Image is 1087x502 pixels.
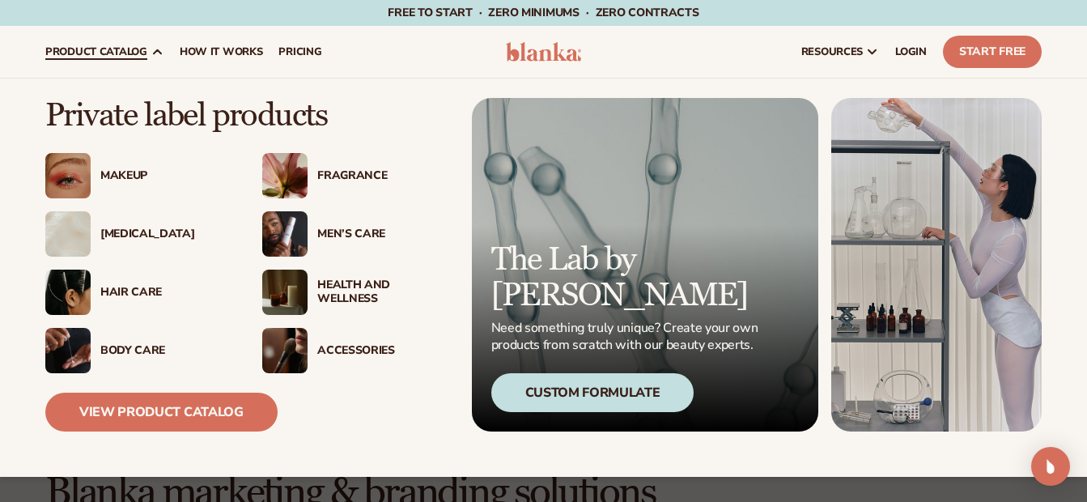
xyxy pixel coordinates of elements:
[45,270,230,315] a: Female hair pulled back with clips. Hair Care
[317,279,447,306] div: Health And Wellness
[45,328,230,373] a: Male hand applying moisturizer. Body Care
[895,45,927,58] span: LOGIN
[45,270,91,315] img: Female hair pulled back with clips.
[45,211,230,257] a: Cream moisturizer swatch. [MEDICAL_DATA]
[262,211,447,257] a: Male holding moisturizer bottle. Men’s Care
[172,26,271,78] a: How It Works
[100,344,230,358] div: Body Care
[100,286,230,300] div: Hair Care
[491,320,763,354] p: Need something truly unique? Create your own products from scratch with our beauty experts.
[943,36,1042,68] a: Start Free
[45,45,147,58] span: product catalog
[37,26,172,78] a: product catalog
[262,211,308,257] img: Male holding moisturizer bottle.
[262,328,308,373] img: Female with makeup brush.
[388,5,698,20] span: Free to start · ZERO minimums · ZERO contracts
[801,45,863,58] span: resources
[262,153,308,198] img: Pink blooming flower.
[100,228,230,241] div: [MEDICAL_DATA]
[472,98,819,432] a: Microscopic product formula. The Lab by [PERSON_NAME] Need something truly unique? Create your ow...
[887,26,935,78] a: LOGIN
[491,373,694,412] div: Custom Formulate
[45,153,230,198] a: Female with glitter eye makeup. Makeup
[100,169,230,183] div: Makeup
[45,153,91,198] img: Female with glitter eye makeup.
[45,393,278,432] a: View Product Catalog
[270,26,329,78] a: pricing
[262,270,447,315] a: Candles and incense on table. Health And Wellness
[831,98,1042,432] img: Female in lab with equipment.
[506,42,582,62] img: logo
[180,45,263,58] span: How It Works
[278,45,321,58] span: pricing
[262,270,308,315] img: Candles and incense on table.
[1031,447,1070,486] div: Open Intercom Messenger
[317,169,447,183] div: Fragrance
[317,228,447,241] div: Men’s Care
[45,328,91,373] img: Male hand applying moisturizer.
[317,344,447,358] div: Accessories
[45,98,448,134] p: Private label products
[262,153,447,198] a: Pink blooming flower. Fragrance
[793,26,887,78] a: resources
[45,211,91,257] img: Cream moisturizer swatch.
[262,328,447,373] a: Female with makeup brush. Accessories
[491,242,763,313] p: The Lab by [PERSON_NAME]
